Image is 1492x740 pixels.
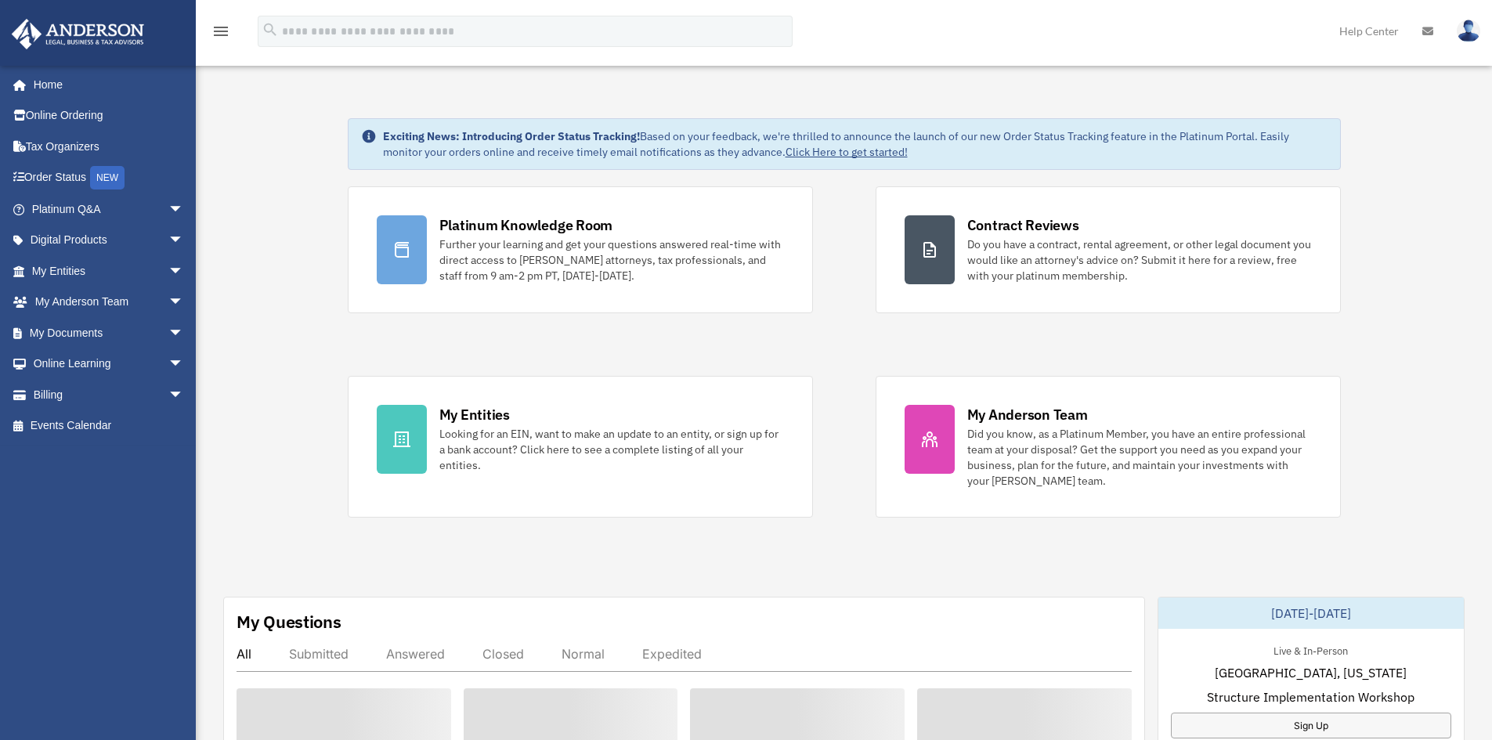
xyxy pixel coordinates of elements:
[967,215,1079,235] div: Contract Reviews
[1261,641,1360,658] div: Live & In-Person
[90,166,125,190] div: NEW
[1171,713,1451,738] a: Sign Up
[11,193,208,225] a: Platinum Q&Aarrow_drop_down
[967,426,1312,489] div: Did you know, as a Platinum Member, you have an entire professional team at your disposal? Get th...
[439,405,510,424] div: My Entities
[967,236,1312,283] div: Do you have a contract, rental agreement, or other legal document you would like an attorney's ad...
[642,646,702,662] div: Expedited
[211,22,230,41] i: menu
[168,317,200,349] span: arrow_drop_down
[168,193,200,226] span: arrow_drop_down
[383,128,1328,160] div: Based on your feedback, we're thrilled to announce the launch of our new Order Status Tracking fe...
[1215,663,1407,682] span: [GEOGRAPHIC_DATA], [US_STATE]
[439,236,784,283] div: Further your learning and get your questions answered real-time with direct access to [PERSON_NAM...
[168,379,200,411] span: arrow_drop_down
[1158,597,1464,629] div: [DATE]-[DATE]
[11,162,208,194] a: Order StatusNEW
[168,287,200,319] span: arrow_drop_down
[11,225,208,256] a: Digital Productsarrow_drop_down
[439,426,784,473] div: Looking for an EIN, want to make an update to an entity, or sign up for a bank account? Click her...
[11,255,208,287] a: My Entitiesarrow_drop_down
[383,129,640,143] strong: Exciting News: Introducing Order Status Tracking!
[11,348,208,380] a: Online Learningarrow_drop_down
[562,646,605,662] div: Normal
[482,646,524,662] div: Closed
[439,215,613,235] div: Platinum Knowledge Room
[237,646,251,662] div: All
[11,69,200,100] a: Home
[11,379,208,410] a: Billingarrow_drop_down
[348,376,813,518] a: My Entities Looking for an EIN, want to make an update to an entity, or sign up for a bank accoun...
[7,19,149,49] img: Anderson Advisors Platinum Portal
[11,410,208,442] a: Events Calendar
[876,186,1341,313] a: Contract Reviews Do you have a contract, rental agreement, or other legal document you would like...
[11,100,208,132] a: Online Ordering
[168,255,200,287] span: arrow_drop_down
[876,376,1341,518] a: My Anderson Team Did you know, as a Platinum Member, you have an entire professional team at your...
[211,27,230,41] a: menu
[348,186,813,313] a: Platinum Knowledge Room Further your learning and get your questions answered real-time with dire...
[11,317,208,348] a: My Documentsarrow_drop_down
[1207,688,1414,706] span: Structure Implementation Workshop
[786,145,908,159] a: Click Here to get started!
[168,348,200,381] span: arrow_drop_down
[262,21,279,38] i: search
[1457,20,1480,42] img: User Pic
[967,405,1088,424] div: My Anderson Team
[237,610,341,634] div: My Questions
[386,646,445,662] div: Answered
[11,131,208,162] a: Tax Organizers
[11,287,208,318] a: My Anderson Teamarrow_drop_down
[168,225,200,257] span: arrow_drop_down
[289,646,349,662] div: Submitted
